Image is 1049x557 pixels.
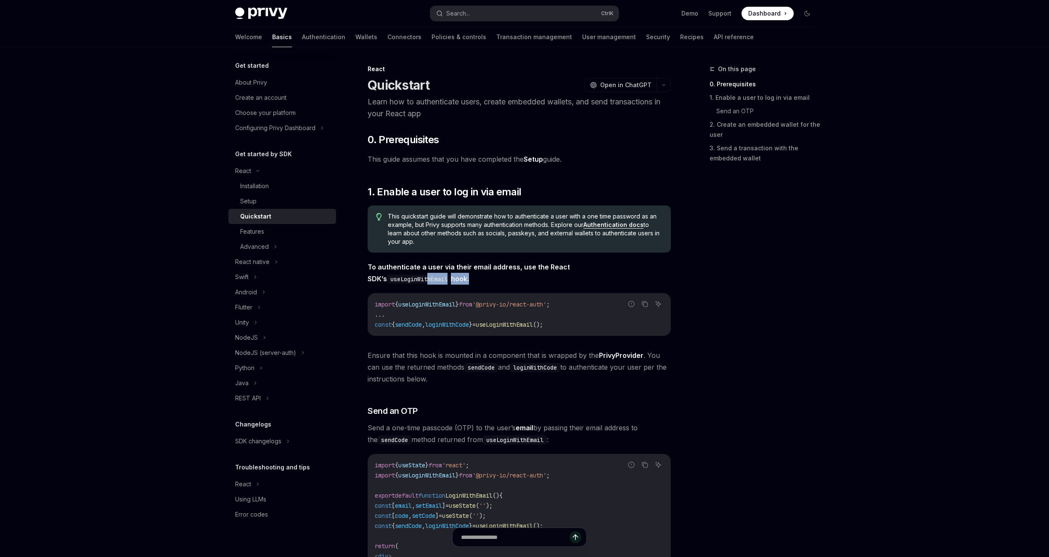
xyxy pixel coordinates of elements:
[449,502,476,509] span: useState
[425,461,429,469] span: }
[228,179,336,194] a: Installation
[368,77,430,93] h1: Quickstart
[476,321,533,328] span: useLoginWithEmail
[439,512,442,520] span: =
[235,257,270,267] div: React native
[240,181,269,191] div: Installation
[646,27,670,47] a: Security
[422,321,425,328] span: ,
[653,459,664,470] button: Ask AI
[748,9,781,18] span: Dashboard
[355,27,377,47] a: Wallets
[375,502,392,509] span: const
[375,461,395,469] span: import
[395,321,422,328] span: sendCode
[464,363,498,372] code: sendCode
[378,435,411,445] code: sendCode
[425,321,469,328] span: loginWithCode
[442,502,445,509] span: ]
[583,221,644,229] a: Authentication docs
[368,65,671,73] div: React
[469,321,472,328] span: }
[456,301,459,308] span: }
[476,502,479,509] span: (
[442,461,466,469] span: 'react'
[459,301,472,308] span: from
[368,185,521,199] span: 1. Enable a user to log in via email
[235,333,258,343] div: NodeJS
[412,512,435,520] span: setCode
[459,472,472,479] span: from
[272,27,292,47] a: Basics
[375,472,395,479] span: import
[585,78,657,92] button: Open in ChatGPT
[235,393,261,403] div: REST API
[499,492,503,499] span: {
[742,7,794,20] a: Dashboard
[681,9,698,18] a: Demo
[496,27,572,47] a: Transaction management
[235,149,292,159] h5: Get started by SDK
[398,301,456,308] span: useLoginWithEmail
[546,301,550,308] span: ;
[466,461,469,469] span: ;
[472,522,476,530] span: =
[472,301,546,308] span: '@privy-io/react-auth'
[422,522,425,530] span: ,
[716,104,821,118] a: Send an OTP
[235,419,271,429] h5: Changelogs
[430,6,619,21] button: Search...CtrlK
[240,196,257,206] div: Setup
[368,153,671,165] span: This guide assumes that you have completed the guide.
[710,118,821,141] a: 2. Create an embedded wallet for the user
[639,298,650,309] button: Copy the contents from the code block
[228,90,336,105] a: Create an account
[626,298,637,309] button: Report incorrect code
[368,96,671,120] p: Learn how to authenticate users, create embedded wallets, and send transactions in your React app
[235,302,252,312] div: Flutter
[486,502,493,509] span: );
[442,512,469,520] span: useState
[398,472,456,479] span: useLoginWithEmail
[228,224,336,239] a: Features
[235,363,254,373] div: Python
[408,512,412,520] span: ,
[469,512,472,520] span: (
[639,459,650,470] button: Copy the contents from the code block
[228,75,336,90] a: About Privy
[425,522,469,530] span: loginWithCode
[445,492,493,499] span: LoginWithEmail
[469,522,472,530] span: }
[445,502,449,509] span: =
[368,405,418,417] span: Send an OTP
[446,8,470,19] div: Search...
[235,61,269,71] h5: Get started
[235,494,266,504] div: Using LLMs
[429,461,442,469] span: from
[228,209,336,224] a: Quickstart
[228,507,336,522] a: Error codes
[375,321,392,328] span: const
[375,522,392,530] span: const
[456,472,459,479] span: }
[710,91,821,104] a: 1. Enable a user to log in via email
[533,321,543,328] span: ();
[395,492,419,499] span: default
[392,522,395,530] span: {
[479,502,486,509] span: ''
[600,81,652,89] span: Open in ChatGPT
[392,512,395,520] span: [
[626,459,637,470] button: Report incorrect code
[472,321,476,328] span: =
[368,349,671,385] span: Ensure that this hook is mounted in a component that is wrapped by the . You can use the returned...
[516,424,533,432] strong: email
[395,522,422,530] span: sendCode
[415,502,442,509] span: setEmail
[235,77,267,88] div: About Privy
[476,522,533,530] span: useLoginWithEmail
[392,502,395,509] span: [
[398,461,425,469] span: useState
[570,531,581,543] button: Send message
[395,301,398,308] span: {
[680,27,704,47] a: Recipes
